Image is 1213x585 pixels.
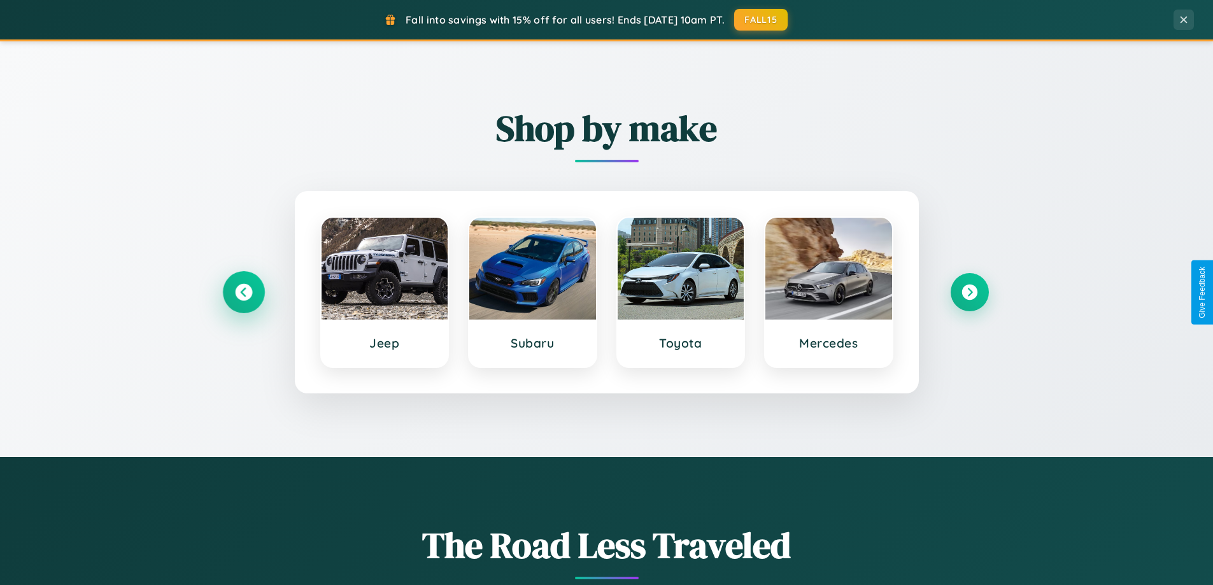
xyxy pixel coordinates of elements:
h3: Subaru [482,335,583,351]
h3: Jeep [334,335,436,351]
button: FALL15 [734,9,788,31]
h3: Mercedes [778,335,879,351]
div: Give Feedback [1198,267,1207,318]
span: Fall into savings with 15% off for all users! Ends [DATE] 10am PT. [406,13,725,26]
h1: The Road Less Traveled [225,521,989,570]
h2: Shop by make [225,104,989,153]
h3: Toyota [630,335,732,351]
